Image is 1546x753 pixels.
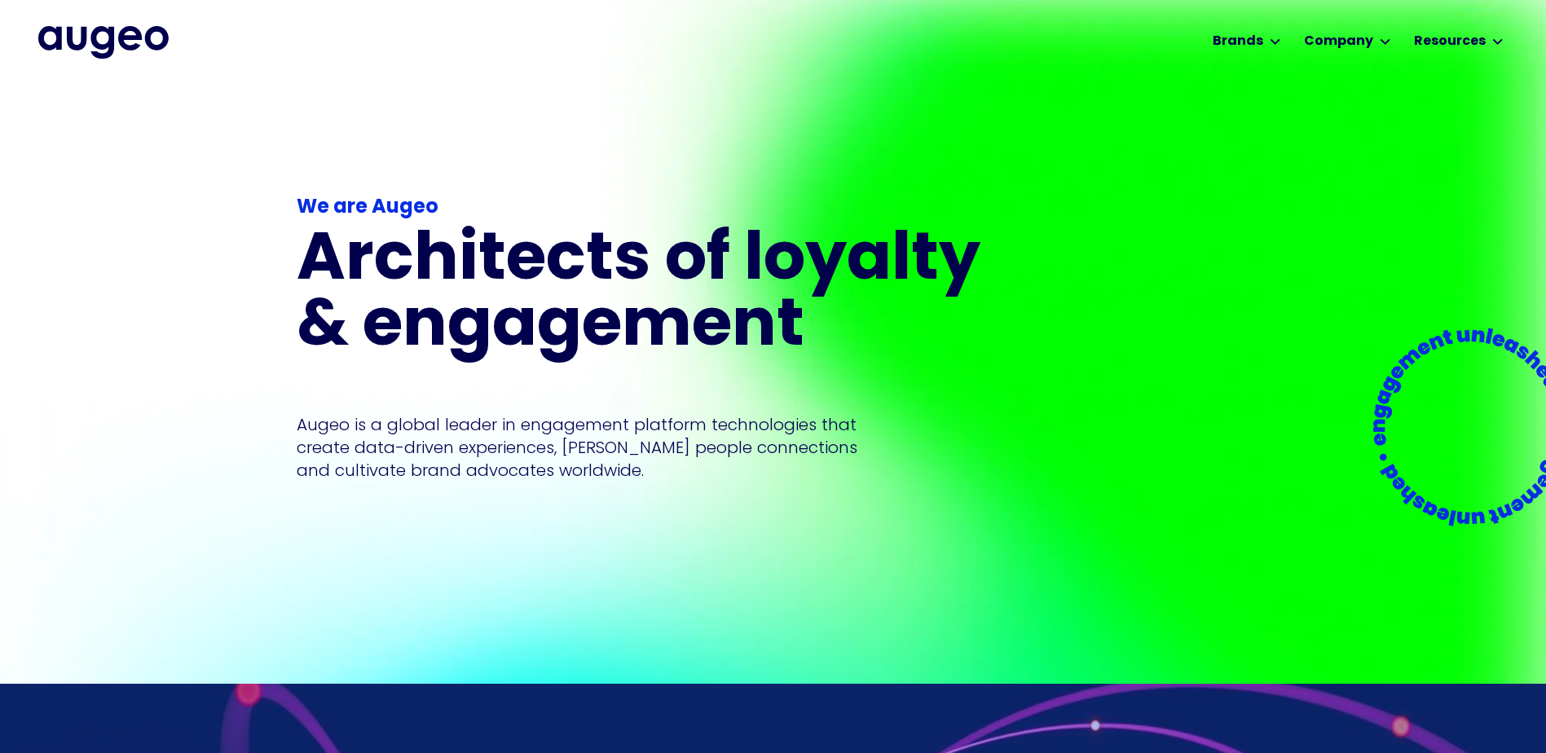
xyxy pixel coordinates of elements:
img: Augeo's full logo in midnight blue. [38,26,169,59]
div: Company [1304,32,1373,51]
h1: Architects of loyalty & engagement [297,229,1001,361]
p: Augeo is a global leader in engagement platform technologies that create data-driven experiences,... [297,413,857,482]
div: Brands [1213,32,1263,51]
div: Resources [1414,32,1486,51]
div: We are Augeo [297,193,1001,222]
a: home [38,26,169,59]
